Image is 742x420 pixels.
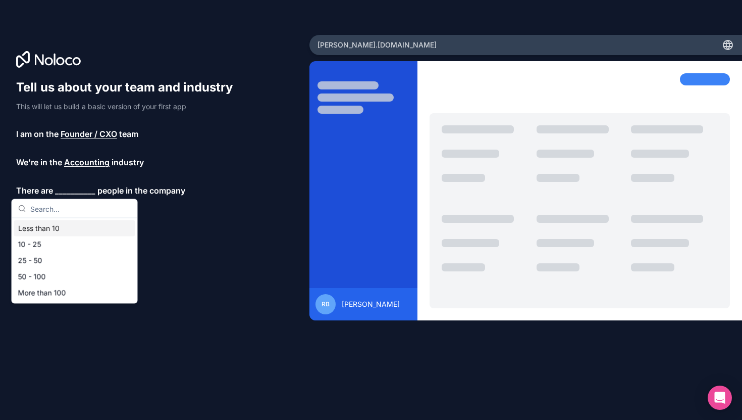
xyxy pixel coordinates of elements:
span: I am on the [16,128,59,140]
span: There are [16,184,53,197]
div: 25 - 50 [14,253,135,269]
span: [PERSON_NAME] .[DOMAIN_NAME] [317,40,437,50]
span: __________ [55,184,95,197]
p: This will let us build a basic version of your first app [16,102,242,112]
div: Less than 10 [14,220,135,237]
div: Open Intercom Messenger [708,386,732,410]
span: industry [112,156,144,168]
span: We’re in the [16,156,62,168]
input: Search... [30,200,131,218]
span: Accounting [64,156,110,168]
div: Suggestions [12,218,137,303]
span: Founder / CXO [61,128,117,140]
div: More than 100 [14,285,135,301]
span: people in the company [97,184,185,197]
h1: Tell us about your team and industry [16,79,242,96]
span: team [119,128,138,140]
div: 10 - 25 [14,237,135,253]
div: 50 - 100 [14,269,135,285]
span: [PERSON_NAME] [342,299,400,309]
span: RB [322,300,330,308]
